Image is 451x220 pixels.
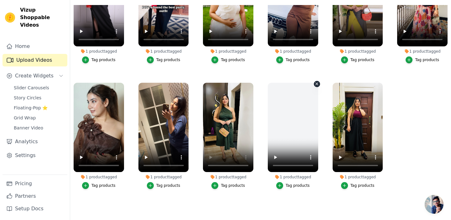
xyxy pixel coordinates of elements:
div: 1 product tagged [268,49,318,54]
span: Create Widgets [15,72,54,80]
button: Tag products [82,56,116,63]
div: 1 product tagged [333,49,383,54]
button: Tag products [211,56,245,63]
button: Video Delete [314,81,320,87]
div: 1 product tagged [397,49,448,54]
a: Story Circles [10,93,67,102]
div: Tag products [91,57,116,62]
button: Tag products [147,56,180,63]
div: 1 product tagged [138,49,189,54]
a: Partners [3,190,67,202]
a: Upload Videos [3,54,67,66]
div: 1 product tagged [138,175,189,180]
span: Vizup Shoppable Videos [20,6,65,29]
a: Analytics [3,135,67,148]
a: Pricing [3,177,67,190]
button: Tag products [147,182,180,189]
div: Tag products [156,183,180,188]
div: Tag products [286,57,310,62]
span: Grid Wrap [14,115,36,121]
div: Tag products [221,57,245,62]
span: Slider Carousels [14,85,49,91]
div: 1 product tagged [203,175,253,180]
div: 1 product tagged [74,175,124,180]
span: Story Circles [14,95,41,101]
div: Tag products [350,183,375,188]
div: Tag products [350,57,375,62]
button: Tag products [211,182,245,189]
button: Tag products [341,56,375,63]
span: Banner Video [14,125,43,131]
a: Settings [3,149,67,162]
div: Tag products [415,57,439,62]
a: Home [3,40,67,53]
button: Tag products [276,56,310,63]
a: Grid Wrap [10,113,67,122]
div: 1 product tagged [203,49,253,54]
button: Tag products [406,56,439,63]
div: 1 product tagged [268,175,318,180]
div: Tag products [286,183,310,188]
a: Floating-Pop ⭐ [10,103,67,112]
button: Tag products [341,182,375,189]
a: Banner Video [10,123,67,132]
div: 1 product tagged [74,49,124,54]
span: Floating-Pop ⭐ [14,105,48,111]
a: Setup Docs [3,202,67,215]
div: Tag products [156,57,180,62]
div: Tag products [91,183,116,188]
div: Open chat [425,195,443,214]
div: Tag products [221,183,245,188]
a: Slider Carousels [10,83,67,92]
button: Tag products [276,182,310,189]
img: Vizup [5,13,15,23]
div: 1 product tagged [333,175,383,180]
button: Tag products [82,182,116,189]
button: Create Widgets [3,70,67,82]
